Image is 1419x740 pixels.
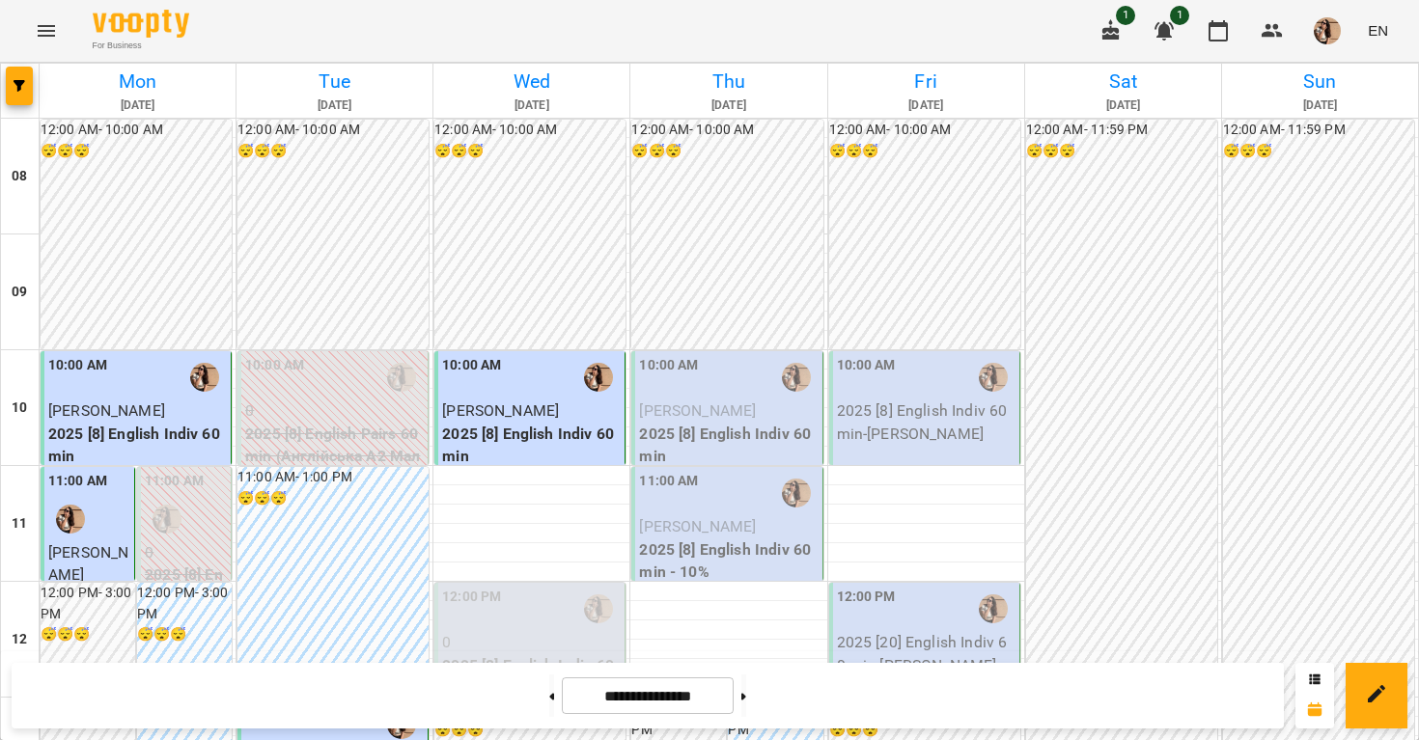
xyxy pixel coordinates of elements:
h6: 😴😴😴 [41,624,135,645]
h6: 12:00 PM - 3:00 PM [41,583,135,624]
h6: 😴😴😴 [137,624,232,645]
label: 10:00 AM [245,355,304,376]
img: Малярська Христина Борисівна (а) [387,363,416,392]
span: [PERSON_NAME] [639,517,756,535]
h6: Fri [831,67,1021,96]
img: Малярська Христина Борисівна (а) [782,363,811,392]
h6: Sun [1225,67,1415,96]
p: 2025 [8] English Indiv 60 min - 10% [639,538,818,584]
h6: [DATE] [1225,96,1415,115]
h6: Mon [42,67,233,96]
h6: 12:00 AM - 10:00 AM [434,120,626,141]
p: 2025 [8] English Indiv 60 min [442,423,621,468]
img: da26dbd3cedc0bbfae66c9bd16ef366e.jpeg [1314,17,1341,44]
h6: 😴😴😴 [434,141,626,162]
h6: 11:00 AM - 1:00 PM [237,467,429,488]
h6: [DATE] [633,96,823,115]
img: Малярська Христина Борисівна (а) [190,363,219,392]
span: [PERSON_NAME] [442,401,559,420]
label: 10:00 AM [837,355,896,376]
span: [PERSON_NAME] [48,543,128,585]
span: [PERSON_NAME] [48,401,165,420]
button: EN [1360,13,1396,48]
h6: Thu [633,67,823,96]
p: 2025 [8] English Indiv 60 min [639,423,818,468]
h6: 😴😴😴 [1026,141,1217,162]
p: 2025 [20] English Indiv 60 min - [PERSON_NAME] [837,631,1016,676]
img: Voopty Logo [93,10,189,38]
label: 11:00 AM [639,471,698,492]
img: Малярська Христина Борисівна (а) [979,363,1008,392]
label: 10:00 AM [48,355,107,376]
h6: 😴😴😴 [237,488,429,509]
label: 11:00 AM [48,471,107,492]
h6: 12 [12,629,27,650]
h6: 12:00 AM - 10:00 AM [829,120,1020,141]
h6: 😴😴😴 [1223,141,1414,162]
h6: 12:00 AM - 11:59 PM [1223,120,1414,141]
h6: [DATE] [1028,96,1218,115]
h6: [DATE] [42,96,233,115]
p: 0 [245,399,424,423]
h6: 11 [12,513,27,534]
h6: 09 [12,282,27,303]
h6: [DATE] [831,96,1021,115]
h6: 08 [12,166,27,187]
img: Малярська Христина Борисівна (а) [56,505,85,534]
img: Малярська Христина Борисівна (а) [782,479,811,507]
span: 1 [1116,6,1135,25]
span: EN [1368,20,1388,41]
h6: 12:00 PM - 3:00 PM [137,583,232,624]
button: Menu [23,8,70,54]
h6: Wed [436,67,626,96]
img: Малярська Христина Борисівна (а) [584,363,613,392]
h6: Sat [1028,67,1218,96]
label: 10:00 AM [639,355,698,376]
span: 1 [1170,6,1189,25]
span: For Business [93,40,189,52]
img: Малярська Христина Борисівна (а) [979,594,1008,623]
h6: 12:00 AM - 10:00 AM [237,120,429,141]
h6: 😴😴😴 [631,141,822,162]
p: 2025 [8] English Pairs 60 min (Англійська А2 Малярська пара [PERSON_NAME]) [245,423,424,513]
p: 0 [442,631,621,654]
label: 12:00 PM [442,587,501,608]
p: 2025 [8] English Indiv 60 min - 10% ([PERSON_NAME]) [145,563,227,699]
label: 10:00 AM [442,355,501,376]
h6: 12:00 AM - 10:00 AM [631,120,822,141]
h6: 10 [12,397,27,419]
p: 0 [145,541,227,564]
img: Малярська Христина Борисівна (а) [584,594,613,623]
h6: 😴😴😴 [41,141,232,162]
h6: 😴😴😴 [829,141,1020,162]
label: 11:00 AM [145,471,204,492]
p: 2025 [8] English Indiv 60 min [48,423,227,468]
h6: 12:00 AM - 10:00 AM [41,120,232,141]
h6: 12:00 AM - 11:59 PM [1026,120,1217,141]
h6: [DATE] [436,96,626,115]
h6: [DATE] [239,96,430,115]
img: Малярська Христина Борисівна (а) [153,505,181,534]
h6: 😴😴😴 [237,141,429,162]
span: [PERSON_NAME] [639,401,756,420]
label: 12:00 PM [837,587,896,608]
h6: Tue [239,67,430,96]
p: 2025 [8] English Indiv 60 min - [PERSON_NAME] [837,399,1016,445]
